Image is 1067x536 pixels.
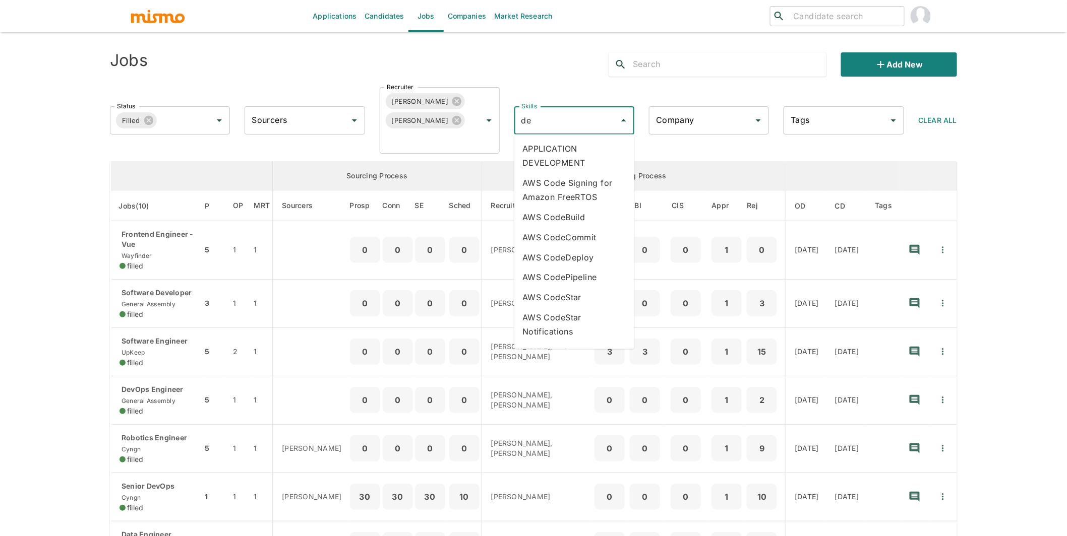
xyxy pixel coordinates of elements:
th: Sched [447,190,482,221]
p: 1 [716,345,738,359]
td: 1 [225,279,252,327]
td: 1 [225,376,252,424]
label: Skills [521,102,537,110]
p: 0 [453,243,476,257]
p: 0 [419,393,441,407]
li: AWS CodeDeploy [514,247,634,267]
span: [PERSON_NAME] [386,96,455,107]
th: Client Interview Scheduled [663,190,709,221]
p: 0 [387,393,409,407]
p: 0 [599,393,621,407]
p: 0 [634,490,656,504]
p: 0 [354,441,376,455]
button: Add new [841,52,957,77]
th: Prospects [350,190,383,221]
span: filled [127,454,144,464]
li: AWS CodePipeline [514,267,634,288]
span: Filled [116,115,146,126]
p: 0 [634,441,656,455]
p: 0 [419,345,441,359]
button: Quick Actions [932,341,954,363]
td: 3 [202,279,225,327]
p: Frontend Engineer - Vue [120,229,194,249]
p: 30 [419,490,441,504]
td: [DATE] [827,221,867,280]
p: [PERSON_NAME] [491,245,584,255]
button: Open [751,113,765,127]
td: [DATE] [827,473,867,521]
div: Filled [116,112,157,128]
img: Carmen Vilachá [911,6,931,26]
td: 1 [252,473,273,521]
p: 0 [354,393,376,407]
p: Software Engineer [120,336,194,346]
p: 0 [675,345,697,359]
p: 0 [419,296,441,310]
p: 30 [387,490,409,504]
li: AWS CodeStar [514,288,634,308]
p: 3 [599,345,621,359]
td: 1 [252,221,273,280]
th: Connections [383,190,413,221]
th: Recruiters [482,190,592,221]
p: 0 [634,243,656,257]
p: 1 [716,393,738,407]
li: APPLICATION DEVELOPMENT [514,139,634,173]
p: 0 [354,296,376,310]
li: AWS CodeCommit [514,227,634,247]
button: Quick Actions [932,437,954,459]
p: [PERSON_NAME], [PERSON_NAME] [491,342,584,362]
th: Onboarding Date [786,190,827,221]
td: [DATE] [786,424,827,473]
th: Recruiting Process [482,162,786,190]
p: Senior DevOps [120,481,194,491]
td: 1 [225,424,252,473]
button: recent-notes [903,340,927,364]
span: [PERSON_NAME] [386,115,455,126]
div: [PERSON_NAME] [386,112,465,128]
span: Cyngn [120,445,141,453]
span: UpKeep [120,349,145,356]
button: recent-notes [903,238,927,262]
p: 0 [387,243,409,257]
p: 0 [675,393,697,407]
th: Tags [867,190,900,221]
td: 1 [252,424,273,473]
p: 1 [716,243,738,257]
h4: Jobs [110,50,148,71]
button: Quick Actions [932,239,954,261]
button: Quick Actions [932,389,954,411]
td: [DATE] [827,376,867,424]
button: Open [212,113,226,127]
td: [DATE] [786,221,827,280]
p: Robotics Engineer [120,433,194,443]
p: [PERSON_NAME] [491,492,584,502]
td: 1 [252,376,273,424]
th: To Be Interviewed [627,190,663,221]
th: Approved [709,190,744,221]
p: 1 [716,441,738,455]
p: 9 [751,441,773,455]
li: AWS CodeStar Notifications [514,308,634,342]
td: 2 [225,327,252,376]
li: AWS DeepLens [514,342,634,362]
span: OD [795,200,819,212]
span: Cyngn [120,494,141,501]
button: Open [482,113,496,127]
p: 0 [453,296,476,310]
p: [PERSON_NAME] [282,492,341,502]
p: 0 [453,393,476,407]
li: AWS CodeBuild [514,207,634,227]
p: [PERSON_NAME] [282,443,341,453]
p: DevOps Engineer [120,384,194,394]
span: filled [127,358,144,368]
th: Sent Emails [413,190,447,221]
span: filled [127,309,144,319]
input: Search [633,56,826,73]
th: Market Research Total [252,190,273,221]
td: 5 [202,221,225,280]
th: Sourcers [273,190,350,221]
p: 0 [675,243,697,257]
th: Sourcing Process [273,162,482,190]
p: [PERSON_NAME], [PERSON_NAME] [491,438,584,458]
